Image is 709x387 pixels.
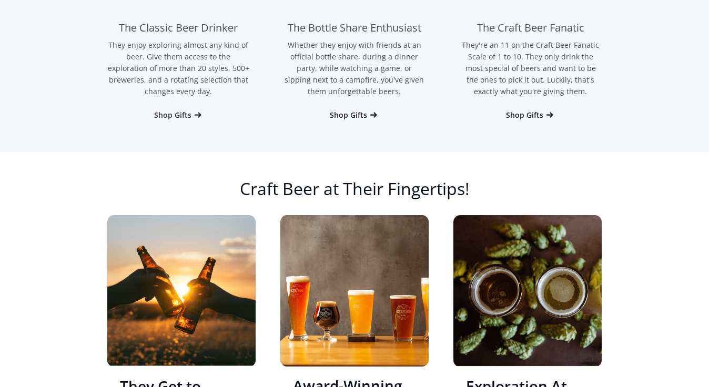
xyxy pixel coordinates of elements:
[477,19,584,36] div: The Craft Beer Fanatic
[330,110,379,120] a: Shop Gifts
[107,39,250,97] p: They enjoy exploring almost any kind of beer. Give them access to the exploration of more than 20...
[107,178,602,210] h2: Craft Beer at Their Fingertips!
[330,110,367,120] div: Shop Gifts
[506,110,543,120] div: Shop Gifts
[119,19,238,36] div: The Classic Beer Drinker
[288,19,421,36] div: The Bottle Share Enthusiast
[154,110,203,120] a: Shop Gifts
[506,110,555,120] a: Shop Gifts
[459,39,602,97] p: They're an 11 on the Craft Beer Fanatic Scale of 1 to 10. They only drink the most special of bee...
[283,39,426,97] p: Whether they enjoy with friends at an official bottle share, during a dinner party, while watchin...
[154,110,191,120] div: Shop Gifts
